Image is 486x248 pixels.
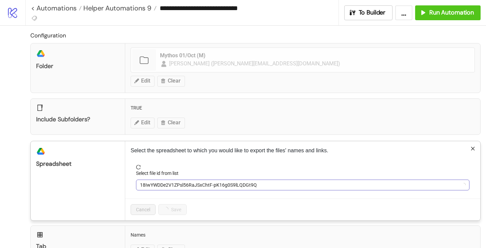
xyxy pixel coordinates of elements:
button: To Builder [344,5,393,20]
span: reload [136,165,469,169]
p: Select the spreadsheet to which you would like to export the files' names and links. [131,147,475,155]
span: 18IwYWDDe2V1ZPsl56RaJSxChtF-pK16g0S9lLQDGt9Q [140,180,465,190]
span: close [470,146,475,151]
a: Helper Automations 9 [82,5,157,11]
span: Run Automation [429,9,474,17]
h2: Configuration [30,31,481,40]
span: loading [461,182,466,188]
span: Helper Automations 9 [82,4,152,12]
label: Select file id from list [136,169,183,177]
a: < Automations [31,5,82,11]
button: Cancel [131,204,156,215]
button: Run Automation [415,5,481,20]
button: ... [395,5,412,20]
button: Save [158,204,187,215]
span: To Builder [359,9,386,17]
div: Spreadsheet [36,160,119,168]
